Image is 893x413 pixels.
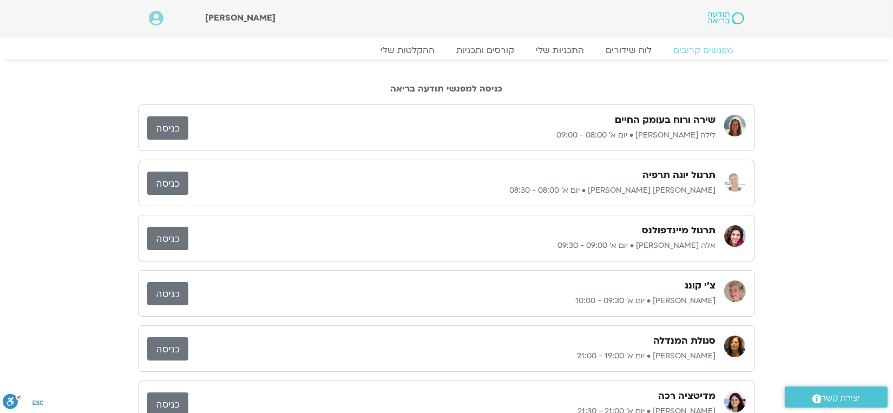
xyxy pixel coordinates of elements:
a: כניסה [147,172,188,195]
h3: מדיטציה רכה [658,390,715,403]
span: [PERSON_NAME] [206,12,276,24]
a: כניסה [147,227,188,250]
a: מפגשים קרובים [662,45,744,56]
nav: Menu [149,45,744,56]
img: חני שלם [724,280,746,302]
a: יצירת קשר [785,386,888,408]
p: אלה [PERSON_NAME] • יום א׳ 09:00 - 09:30 [188,239,715,252]
span: יצירת קשר [822,391,861,405]
img: אלה טולנאי [724,225,746,247]
h3: שירה ורוח בעומק החיים [615,114,715,127]
p: [PERSON_NAME] [PERSON_NAME] • יום א׳ 08:00 - 08:30 [188,184,715,197]
a: התכניות שלי [525,45,595,56]
h3: סגולת המנדלה [653,335,715,348]
a: ההקלטות שלי [370,45,445,56]
img: לילה קמחי [724,115,746,136]
h3: צ'י קונג [685,279,715,292]
a: כניסה [147,337,188,360]
a: קורסים ותכניות [445,45,525,56]
a: כניסה [147,116,188,140]
img: רונית הולנדר [724,336,746,357]
p: [PERSON_NAME] • יום א׳ 09:30 - 10:00 [188,294,715,307]
p: [PERSON_NAME] • יום א׳ 19:00 - 21:00 [188,350,715,363]
img: סיגל כהן [724,170,746,192]
h2: כניסה למפגשי תודעה בריאה [138,84,755,94]
p: לילה [PERSON_NAME] • יום א׳ 08:00 - 09:00 [188,129,715,142]
h3: תרגול יוגה תרפיה [642,169,715,182]
h3: תרגול מיינדפולנס [642,224,715,237]
img: מיכל גורל [724,391,746,412]
a: לוח שידורים [595,45,662,56]
a: כניסה [147,282,188,305]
